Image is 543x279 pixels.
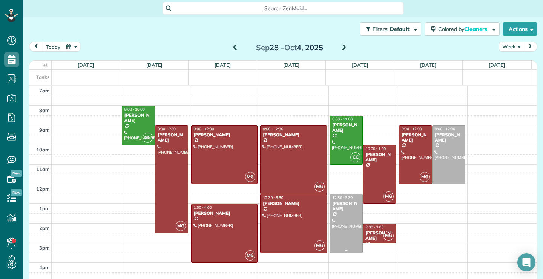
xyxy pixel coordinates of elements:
span: 12:30 - 3:30 [263,195,283,200]
span: MG [383,191,394,202]
span: Sep [256,43,270,52]
span: MG [420,172,430,182]
button: next [523,42,537,52]
span: Tasks [36,74,50,80]
div: [PERSON_NAME] [332,201,360,212]
span: CC [143,133,153,143]
a: [DATE] [215,62,231,68]
span: Colored by [438,26,490,32]
span: 10:00 - 1:00 [365,146,386,151]
div: [PERSON_NAME] [262,201,324,206]
div: [PERSON_NAME] [262,132,324,137]
span: 10am [36,146,50,153]
span: New [11,170,22,177]
button: Actions [503,22,537,36]
button: today [43,42,64,52]
span: Filters: [373,26,388,32]
span: 7am [39,88,50,94]
a: [DATE] [420,62,436,68]
a: [DATE] [146,62,163,68]
a: [DATE] [283,62,299,68]
button: Colored byCleaners [425,22,500,36]
div: Open Intercom Messenger [517,253,535,271]
button: Week [499,42,524,52]
span: CC [350,152,360,162]
span: 1:00 - 4:00 [194,205,212,210]
span: Default [390,26,410,32]
div: [PERSON_NAME] [332,122,360,133]
span: 9:00 - 12:30 [263,126,283,131]
div: [PERSON_NAME] [434,132,463,143]
div: [PERSON_NAME] [365,152,394,163]
div: [PERSON_NAME] [401,132,430,143]
a: [DATE] [489,62,505,68]
div: [PERSON_NAME] [124,113,153,123]
div: [PERSON_NAME] [193,132,255,137]
span: 2pm [39,225,50,231]
button: Filters: Default [360,22,421,36]
a: [DATE] [78,62,94,68]
span: New [11,189,22,196]
span: 8:30 - 11:00 [332,117,353,122]
span: Oct [284,43,297,52]
span: MG [314,182,325,192]
span: 2:00 - 3:00 [365,225,383,230]
span: 11am [36,166,50,172]
span: 9:00 - 2:30 [158,126,176,131]
span: 3pm [39,245,50,251]
span: 9:00 - 12:00 [194,126,214,131]
div: [PERSON_NAME] [157,132,186,143]
span: 9:00 - 12:00 [435,126,455,131]
span: 9:00 - 12:00 [402,126,422,131]
span: 9am [39,127,50,133]
div: [PERSON_NAME] [193,211,255,216]
span: MG [245,250,255,261]
span: MG [245,172,255,182]
span: MG [176,221,186,231]
div: [PERSON_NAME] [365,230,394,241]
button: prev [29,42,43,52]
span: 8am [39,107,50,113]
span: 12:30 - 3:30 [332,195,353,200]
a: [DATE] [352,62,368,68]
span: 4pm [39,264,50,270]
span: Cleaners [464,26,488,32]
a: Filters: Default [356,22,421,36]
h2: 28 – 4, 2025 [242,43,337,52]
span: 1pm [39,205,50,211]
span: MG [383,231,394,241]
span: 8:00 - 10:00 [124,107,145,112]
span: MG [314,240,325,251]
span: 12pm [36,186,50,192]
